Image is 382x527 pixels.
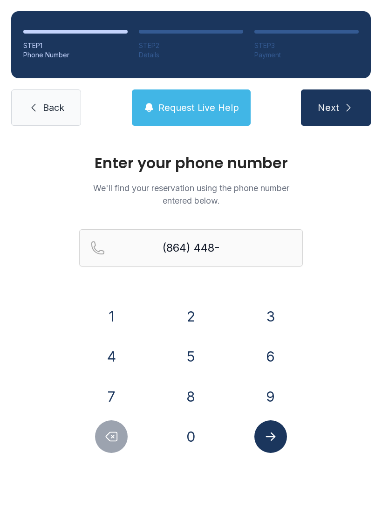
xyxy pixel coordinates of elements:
button: 5 [175,340,207,373]
h1: Enter your phone number [79,156,303,171]
button: 7 [95,380,128,413]
div: STEP 1 [23,41,128,50]
button: 4 [95,340,128,373]
button: 2 [175,300,207,333]
button: Delete number [95,420,128,453]
button: 1 [95,300,128,333]
span: Back [43,101,64,114]
div: STEP 3 [254,41,359,50]
input: Reservation phone number [79,229,303,267]
span: Next [318,101,339,114]
div: Phone Number [23,50,128,60]
div: Payment [254,50,359,60]
span: Request Live Help [158,101,239,114]
button: Submit lookup form [254,420,287,453]
button: 8 [175,380,207,413]
button: 3 [254,300,287,333]
div: Details [139,50,243,60]
button: 0 [175,420,207,453]
p: We'll find your reservation using the phone number entered below. [79,182,303,207]
div: STEP 2 [139,41,243,50]
button: 6 [254,340,287,373]
button: 9 [254,380,287,413]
